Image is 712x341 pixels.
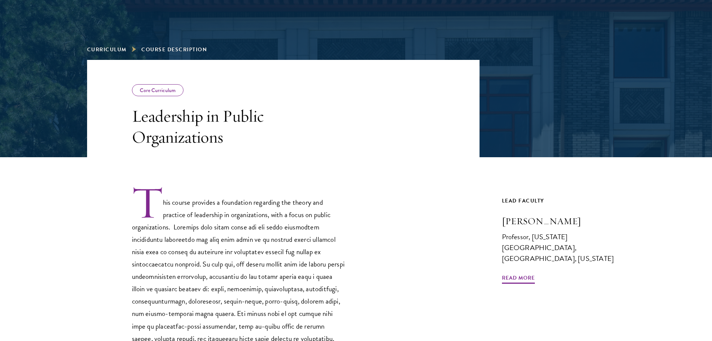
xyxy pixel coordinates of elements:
[502,231,625,264] div: Professor, [US_STATE][GEOGRAPHIC_DATA], [GEOGRAPHIC_DATA], [US_STATE]
[87,46,127,54] a: Curriculum
[502,273,535,285] span: Read More
[141,46,207,54] span: Course Description
[132,84,184,96] div: Core Curriculum
[502,196,625,278] a: Lead Faculty [PERSON_NAME] Professor, [US_STATE][GEOGRAPHIC_DATA], [GEOGRAPHIC_DATA], [US_STATE] ...
[502,215,625,228] h3: [PERSON_NAME]
[132,106,345,147] h3: Leadership in Public Organizations
[502,196,625,205] div: Lead Faculty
